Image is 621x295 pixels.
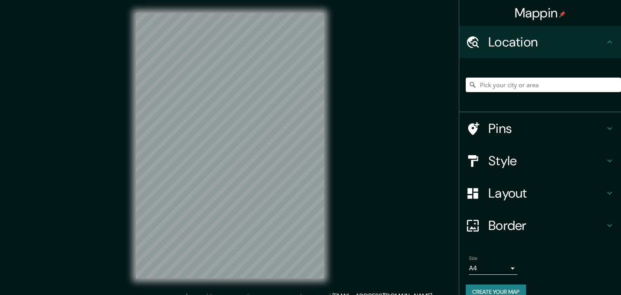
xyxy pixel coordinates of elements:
[136,13,324,278] canvas: Map
[488,34,605,50] h4: Location
[459,145,621,177] div: Style
[459,26,621,58] div: Location
[559,11,566,17] img: pin-icon.png
[459,112,621,145] div: Pins
[488,153,605,169] h4: Style
[515,5,566,21] h4: Mappin
[488,185,605,201] h4: Layout
[469,255,477,262] label: Size
[459,177,621,209] div: Layout
[466,78,621,92] input: Pick your city or area
[459,209,621,242] div: Border
[469,262,517,275] div: A4
[488,120,605,137] h4: Pins
[488,217,605,234] h4: Border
